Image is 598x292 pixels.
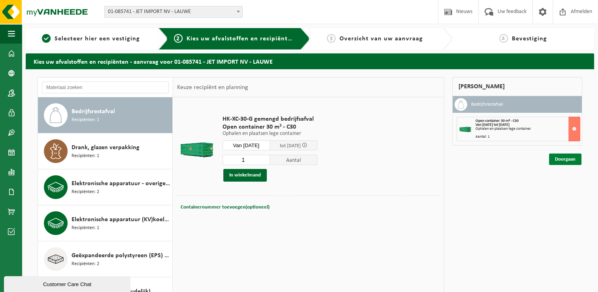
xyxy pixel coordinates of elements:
[512,36,547,42] span: Bevestiging
[223,123,317,131] span: Open container 30 m³ - C30
[72,107,115,116] span: Bedrijfsrestafval
[475,123,509,127] strong: Van [DATE] tot [DATE]
[475,127,580,131] div: Ophalen en plaatsen lege container
[475,135,580,139] div: Aantal: 1
[4,275,132,292] iframe: chat widget
[223,169,267,182] button: In winkelmand
[42,34,51,43] span: 1
[549,154,581,165] a: Doorgaan
[42,82,169,93] input: Materiaal zoeken
[72,143,140,152] span: Drank, glazen verpakking
[180,202,270,213] button: Containernummer toevoegen(optioneel)
[223,115,317,123] span: HK-XC-30-G gemengd bedrijfsafval
[104,6,243,18] span: 01-085741 - JET IMPORT NV - LAUWE
[105,6,242,17] span: 01-085741 - JET IMPORT NV - LAUWE
[181,205,270,210] span: Containernummer toevoegen(optioneel)
[72,116,99,124] span: Recipiënten: 1
[72,188,99,196] span: Recipiënten: 2
[327,34,336,43] span: 3
[26,53,594,69] h2: Kies uw afvalstoffen en recipiënten - aanvraag voor 01-085741 - JET IMPORT NV - LAUWE
[38,241,173,277] button: Geëxpandeerde polystyreen (EPS) verpakking (< 1 m² per stuk), recycleerbaar Recipiënten: 2
[499,34,508,43] span: 4
[38,133,173,169] button: Drank, glazen verpakking Recipiënten: 1
[187,36,295,42] span: Kies uw afvalstoffen en recipiënten
[38,205,173,241] button: Elektronische apparatuur (KV)koelvries, industrieel Recipiënten: 1
[475,119,519,123] span: Open container 30 m³ - C30
[280,143,301,148] span: tot [DATE]
[173,78,252,97] div: Keuze recipiënt en planning
[223,140,270,150] input: Selecteer datum
[72,260,99,268] span: Recipiënten: 2
[72,215,170,224] span: Elektronische apparatuur (KV)koelvries, industrieel
[452,77,583,96] div: [PERSON_NAME]
[38,97,173,133] button: Bedrijfsrestafval Recipiënten: 1
[72,251,170,260] span: Geëxpandeerde polystyreen (EPS) verpakking (< 1 m² per stuk), recycleerbaar
[30,34,152,44] a: 1Selecteer hier een vestiging
[174,34,183,43] span: 2
[72,224,99,232] span: Recipiënten: 1
[38,169,173,205] button: Elektronische apparatuur - overige (OVE) Recipiënten: 2
[72,179,170,188] span: Elektronische apparatuur - overige (OVE)
[55,36,140,42] span: Selecteer hier een vestiging
[340,36,423,42] span: Overzicht van uw aanvraag
[223,131,317,137] p: Ophalen en plaatsen lege container
[270,155,317,165] span: Aantal
[471,98,503,111] h3: Bedrijfsrestafval
[72,152,99,160] span: Recipiënten: 1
